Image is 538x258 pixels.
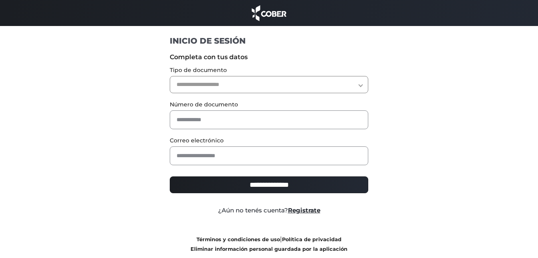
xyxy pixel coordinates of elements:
a: Términos y condiciones de uso [197,236,280,242]
div: | [164,234,374,254]
label: Completa con tus datos [170,52,368,62]
a: Eliminar información personal guardada por la aplicación [191,246,347,252]
label: Tipo de documento [170,66,368,74]
img: cober_marca.png [250,4,289,22]
label: Correo electrónico [170,136,368,145]
a: Registrate [288,206,320,214]
a: Política de privacidad [282,236,341,242]
label: Número de documento [170,100,368,109]
div: ¿Aún no tenés cuenta? [164,206,374,215]
h1: INICIO DE SESIÓN [170,36,368,46]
